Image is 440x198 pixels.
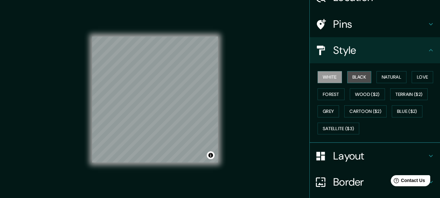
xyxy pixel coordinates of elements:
button: White [318,71,342,83]
canvas: Map [92,37,218,162]
button: Terrain ($2) [390,88,428,100]
iframe: Help widget launcher [382,173,433,191]
div: Border [310,169,440,195]
h4: Style [333,44,427,57]
div: Style [310,37,440,63]
button: Satellite ($3) [318,123,359,135]
button: Natural [376,71,406,83]
button: Forest [318,88,345,100]
button: Black [347,71,372,83]
h4: Layout [333,149,427,162]
h4: Pins [333,18,427,31]
button: Toggle attribution [207,151,215,159]
button: Grey [318,105,339,117]
button: Wood ($2) [350,88,385,100]
button: Love [412,71,433,83]
button: Cartoon ($2) [344,105,387,117]
button: Blue ($2) [392,105,422,117]
div: Pins [310,11,440,37]
div: Layout [310,143,440,169]
h4: Border [333,175,427,189]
